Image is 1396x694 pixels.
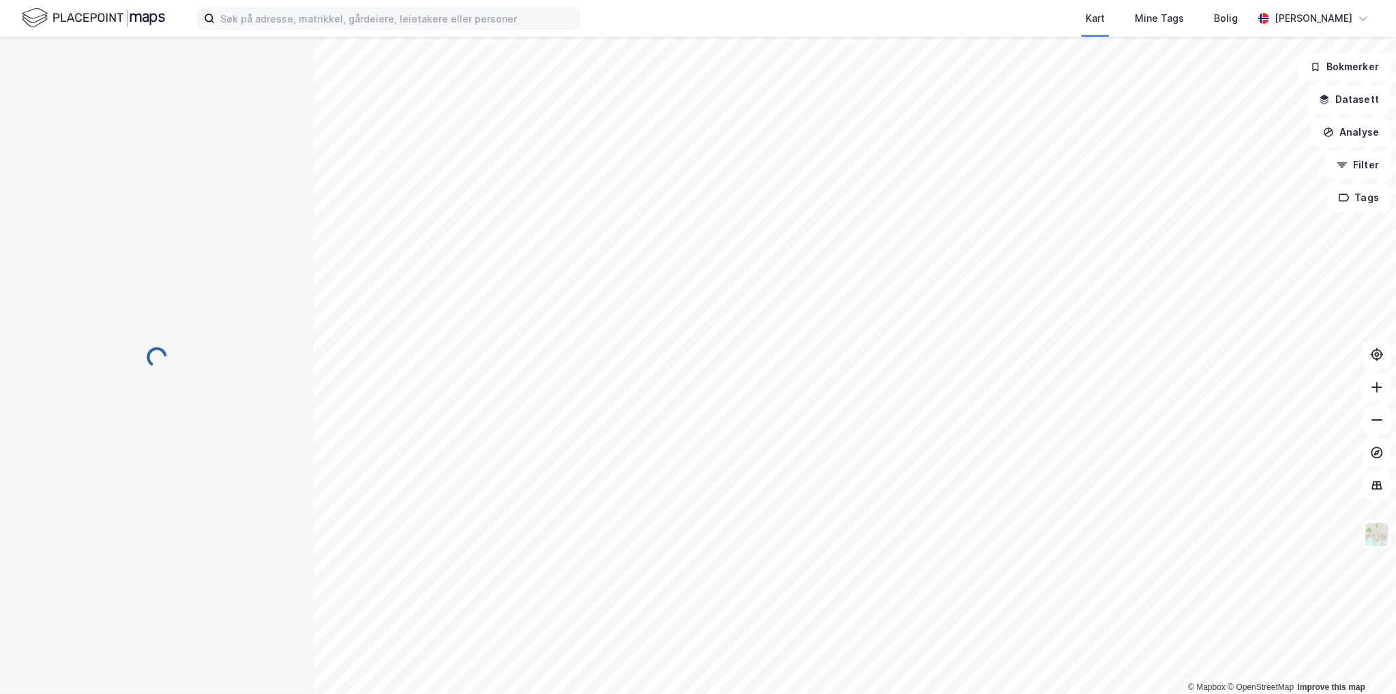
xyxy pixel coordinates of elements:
iframe: Chat Widget [1328,629,1396,694]
img: Z [1364,522,1390,547]
button: Filter [1325,151,1391,179]
img: logo.f888ab2527a4732fd821a326f86c7f29.svg [22,6,165,30]
button: Datasett [1307,86,1391,113]
button: Tags [1327,184,1391,211]
input: Søk på adresse, matrikkel, gårdeiere, leietakere eller personer [215,8,579,29]
div: Bolig [1214,10,1238,27]
a: OpenStreetMap [1228,682,1294,692]
img: spinner.a6d8c91a73a9ac5275cf975e30b51cfb.svg [146,346,168,368]
button: Analyse [1311,119,1391,146]
div: [PERSON_NAME] [1275,10,1352,27]
a: Improve this map [1298,682,1365,692]
button: Bokmerker [1298,53,1391,80]
div: Mine Tags [1135,10,1184,27]
div: Kart [1086,10,1105,27]
a: Mapbox [1188,682,1226,692]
